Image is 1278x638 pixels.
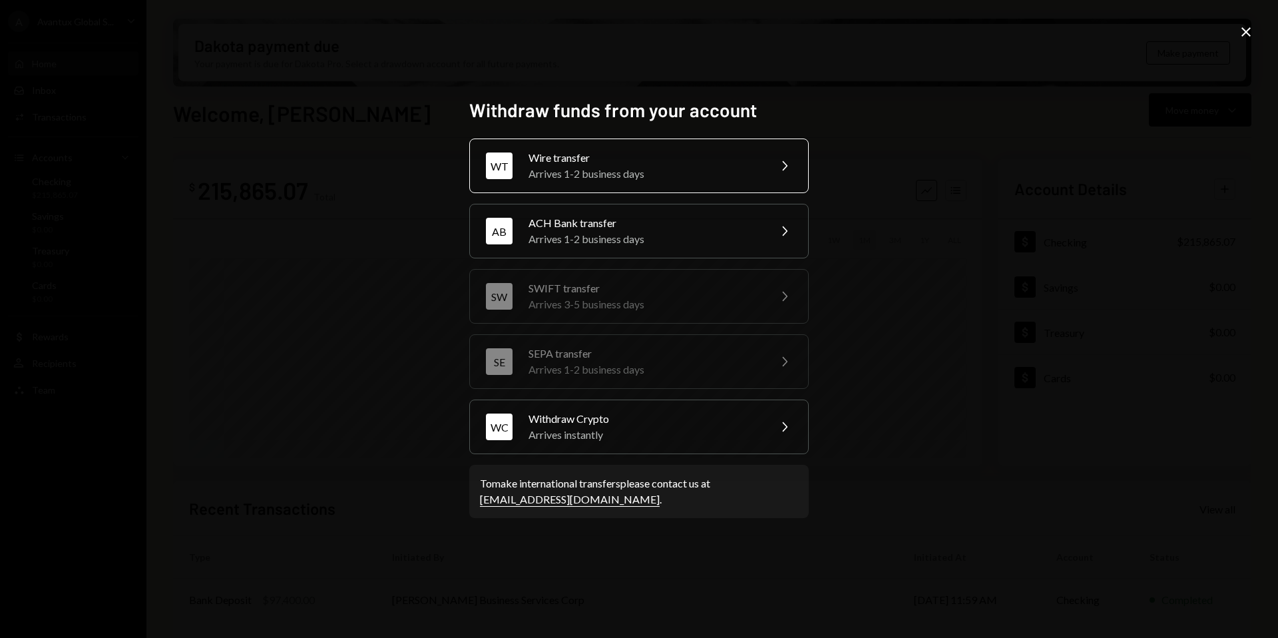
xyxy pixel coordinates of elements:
div: AB [486,218,513,244]
button: SESEPA transferArrives 1-2 business days [469,334,809,389]
div: Arrives 1-2 business days [529,362,760,378]
div: WT [486,153,513,179]
div: SW [486,283,513,310]
div: ACH Bank transfer [529,215,760,231]
button: ABACH Bank transferArrives 1-2 business days [469,204,809,258]
div: Arrives 3-5 business days [529,296,760,312]
div: SWIFT transfer [529,280,760,296]
div: Arrives instantly [529,427,760,443]
button: WCWithdraw CryptoArrives instantly [469,400,809,454]
div: Withdraw Crypto [529,411,760,427]
div: Arrives 1-2 business days [529,166,760,182]
button: SWSWIFT transferArrives 3-5 business days [469,269,809,324]
button: WTWire transferArrives 1-2 business days [469,139,809,193]
h2: Withdraw funds from your account [469,97,809,123]
div: Wire transfer [529,150,760,166]
div: Arrives 1-2 business days [529,231,760,247]
div: To make international transfers please contact us at . [480,476,798,507]
div: SE [486,348,513,375]
div: WC [486,414,513,440]
a: [EMAIL_ADDRESS][DOMAIN_NAME] [480,493,660,507]
div: SEPA transfer [529,346,760,362]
